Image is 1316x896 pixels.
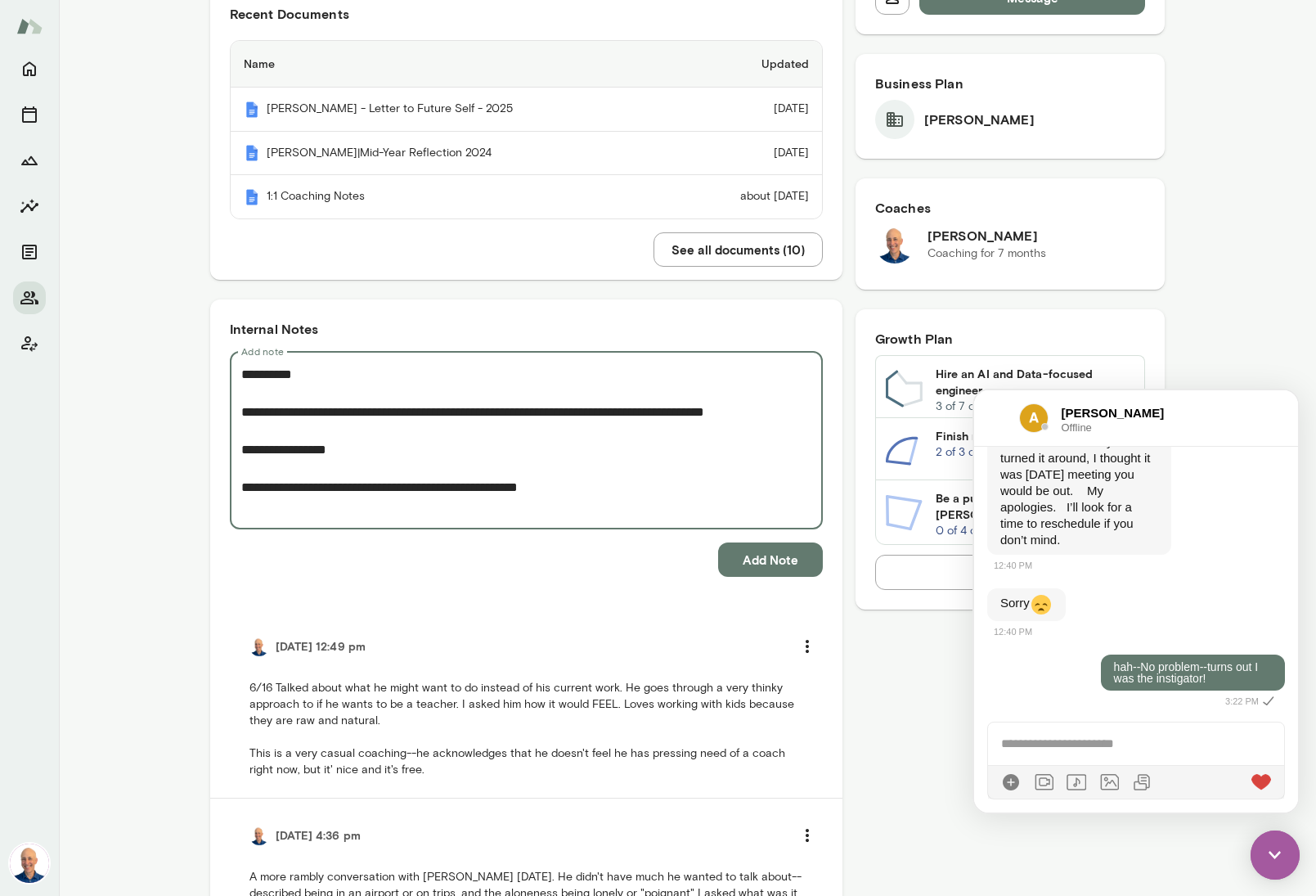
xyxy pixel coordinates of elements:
span: Offline [88,32,217,43]
h6: Growth Plan [875,329,1146,349]
label: Add note [241,344,284,358]
th: [PERSON_NAME] - Letter to Future Self - 2025 [231,88,678,132]
p: 2 of 3 complete [936,444,1135,461]
span: 12:40 PM [20,236,58,246]
h6: [PERSON_NAME] [88,14,217,32]
img: Mento [16,11,43,42]
button: Add Note [718,543,823,577]
p: hah--No problem--turns out I was the instigator! [140,271,298,294]
h6: Coaches [875,198,1146,218]
img: data:image/png;base64,iVBORw0KGgoAAAANSUhEUgAAAMgAAADICAYAAACtWK6eAAAAAXNSR0IArs4c6QAADflJREFUeF7... [45,13,74,43]
button: Client app [13,327,46,360]
button: See plan [875,555,1146,589]
img: Mark Lazen [249,637,269,656]
h6: Internal Notes [230,319,823,339]
img: heart [277,384,297,400]
div: Attach image [125,382,145,402]
i: Sent [285,301,304,321]
p: Sorry [26,205,79,224]
img: Mento [244,101,260,118]
h6: Business Plan [875,74,1146,93]
button: See all documents (10) [654,232,823,267]
div: Attach audio [92,382,112,402]
button: Members [13,281,46,314]
p: 0 of 4 complete [936,523,1135,539]
h6: [PERSON_NAME] [924,110,1035,129]
div: Attach [27,382,47,402]
p: 3 of 7 complete [936,398,1135,415]
img: Mark Lazen [10,844,49,883]
div: Attach file [158,382,177,402]
p: Coaching for 7 months [927,245,1046,262]
th: [PERSON_NAME]|Mid-Year Reflection 2024 [231,132,678,176]
td: about [DATE] [678,175,822,218]
h6: Be a public face for [PERSON_NAME] [936,490,1135,523]
span: 3:22 PM [251,306,285,316]
img: Mento [244,189,260,205]
h6: Recent Documents [230,4,823,24]
th: 1:1 Coaching Notes [231,175,678,218]
div: Attach video [60,382,79,402]
th: Updated [678,41,822,88]
img: 😞 [57,205,77,224]
h6: [PERSON_NAME] [927,226,1046,245]
img: Mento [244,145,260,161]
button: more [790,629,824,664]
h6: [DATE] 12:49 pm [276,638,366,655]
td: [DATE] [678,88,822,132]
button: Growth Plan [13,144,46,177]
img: Mark Lazen [249,826,269,845]
button: Sessions [13,98,46,131]
button: more [790,818,824,853]
h6: Hire an AI and Data-focused engineer [936,366,1135,398]
button: Insights [13,190,46,223]
h6: Finish migrating off old backends [936,428,1135,444]
h6: [DATE] 4:36 pm [276,827,361,844]
td: [DATE] [678,132,822,176]
button: Home [13,52,46,85]
img: Mark Lazen [875,224,914,263]
th: Name [231,41,678,88]
span: 12:40 PM [20,170,58,180]
button: Documents [13,236,46,268]
p: 6/16 Talked about what he might want to do instead of his current work. He goes through a very th... [249,680,803,778]
div: Live Reaction [277,382,297,402]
